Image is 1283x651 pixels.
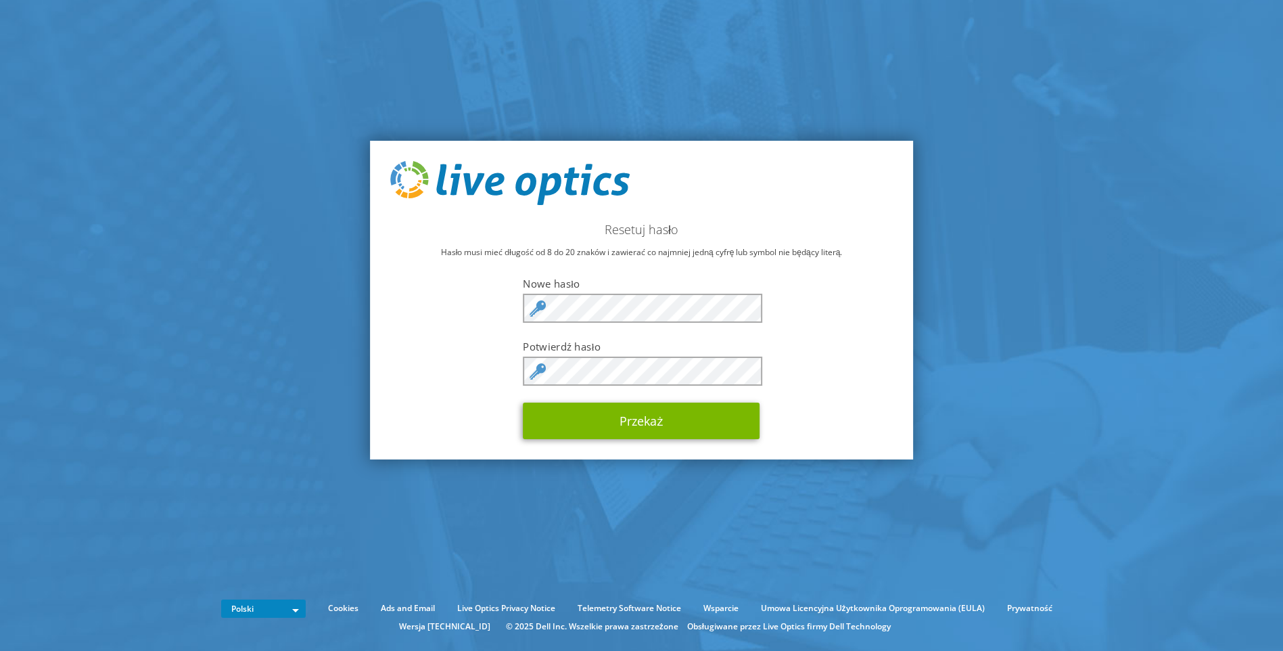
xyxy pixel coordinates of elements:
[693,601,749,616] a: Wsparcie
[318,601,369,616] a: Cookies
[390,222,893,237] h2: Resetuj hasło
[997,601,1063,616] a: Prywatność
[390,245,893,260] p: Hasło musi mieć długość od 8 do 20 znaków i zawierać co najmniej jedną cyfrę lub symbol nie będąc...
[371,601,445,616] a: Ads and Email
[567,601,691,616] a: Telemetry Software Notice
[447,601,565,616] a: Live Optics Privacy Notice
[751,601,995,616] a: Umowa Licencyjna Użytkownika Oprogramowania (EULA)
[523,277,760,290] label: Nowe hasło
[523,403,760,439] button: Przekaż
[523,340,760,353] label: Potwierdź hasło
[499,619,685,634] li: © 2025 Dell Inc. Wszelkie prawa zastrzeżone
[392,619,497,634] li: Wersja [TECHNICAL_ID]
[390,161,630,206] img: live_optics_svg.svg
[687,619,891,634] li: Obsługiwane przez Live Optics firmy Dell Technology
